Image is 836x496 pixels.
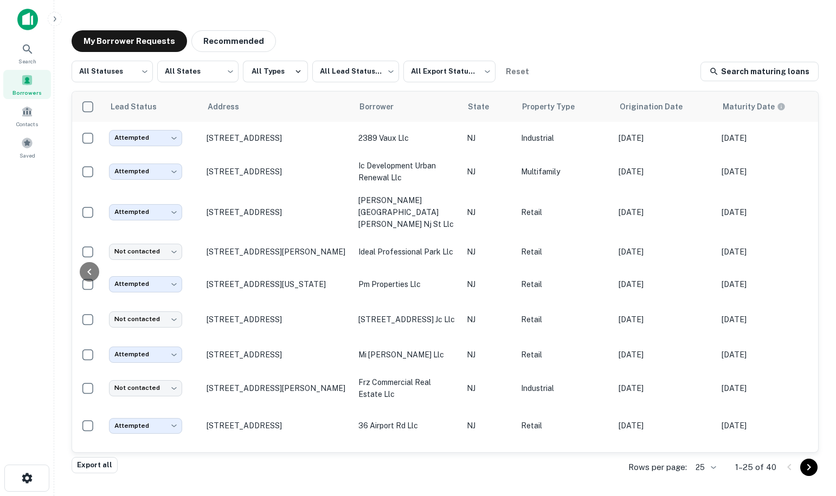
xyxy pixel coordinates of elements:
[522,100,589,113] span: Property Type
[109,380,182,396] div: Not contacted
[521,420,608,432] p: Retail
[723,101,786,113] div: Maturity dates displayed may be estimated. Please contact the lender for the most accurate maturi...
[191,30,276,52] button: Recommended
[157,57,239,86] div: All States
[207,207,348,217] p: [STREET_ADDRESS]
[207,167,348,177] p: [STREET_ADDRESS]
[461,92,516,122] th: State
[3,101,51,130] a: Contacts
[620,100,697,113] span: Origination Date
[467,132,510,144] p: NJ
[403,57,496,86] div: All Export Statuses
[312,57,399,86] div: All Lead Statuses
[207,421,348,430] p: [STREET_ADDRESS]
[109,164,182,179] div: Attempted
[722,349,814,361] p: [DATE]
[619,166,711,178] p: [DATE]
[722,278,814,290] p: [DATE]
[17,9,38,30] img: capitalize-icon.png
[619,382,711,394] p: [DATE]
[500,61,535,82] button: Reset
[722,246,814,258] p: [DATE]
[3,38,51,68] a: Search
[619,349,711,361] p: [DATE]
[628,461,687,474] p: Rows per page:
[722,206,814,218] p: [DATE]
[800,459,818,476] button: Go to next page
[109,418,182,434] div: Attempted
[467,206,510,218] p: NJ
[207,350,348,360] p: [STREET_ADDRESS]
[109,347,182,362] div: Attempted
[521,132,608,144] p: Industrial
[723,101,775,113] h6: Maturity Date
[12,88,42,97] span: Borrowers
[358,246,456,258] p: ideal professional park llc
[207,315,348,324] p: [STREET_ADDRESS]
[735,461,776,474] p: 1–25 of 40
[104,92,201,122] th: Lead Status
[207,133,348,143] p: [STREET_ADDRESS]
[619,278,711,290] p: [DATE]
[109,276,182,292] div: Attempted
[468,100,503,113] span: State
[521,382,608,394] p: Industrial
[243,61,308,82] button: All Types
[521,278,608,290] p: Retail
[358,349,456,361] p: mi [PERSON_NAME] llc
[516,92,613,122] th: Property Type
[613,92,716,122] th: Origination Date
[207,279,348,289] p: [STREET_ADDRESS][US_STATE]
[358,132,456,144] p: 2389 vaux llc
[467,349,510,361] p: NJ
[722,420,814,432] p: [DATE]
[722,132,814,144] p: [DATE]
[358,194,456,230] p: [PERSON_NAME][GEOGRAPHIC_DATA][PERSON_NAME] nj st llc
[691,460,718,475] div: 25
[619,132,711,144] p: [DATE]
[72,57,153,86] div: All Statuses
[201,92,353,122] th: Address
[467,246,510,258] p: NJ
[619,206,711,218] p: [DATE]
[16,120,38,128] span: Contacts
[353,92,461,122] th: Borrower
[619,420,711,432] p: [DATE]
[521,206,608,218] p: Retail
[722,314,814,325] p: [DATE]
[20,151,35,160] span: Saved
[109,311,182,327] div: Not contacted
[207,383,348,393] p: [STREET_ADDRESS][PERSON_NAME]
[109,130,182,146] div: Attempted
[467,420,510,432] p: NJ
[700,62,819,81] a: Search maturing loans
[3,70,51,99] a: Borrowers
[782,409,836,461] iframe: Chat Widget
[110,100,171,113] span: Lead Status
[109,244,182,259] div: Not contacted
[619,314,711,325] p: [DATE]
[358,452,456,475] p: millennium healthcare centers ii llc
[521,314,608,325] p: Retail
[467,382,510,394] p: NJ
[722,382,814,394] p: [DATE]
[358,160,456,184] p: ic development urban renewal llc
[723,101,800,113] span: Maturity dates displayed may be estimated. Please contact the lender for the most accurate maturi...
[359,100,408,113] span: Borrower
[358,278,456,290] p: pm properties llc
[521,349,608,361] p: Retail
[521,166,608,178] p: Multifamily
[521,246,608,258] p: Retail
[467,166,510,178] p: NJ
[619,246,711,258] p: [DATE]
[18,57,36,66] span: Search
[358,420,456,432] p: 36 airport rd llc
[467,278,510,290] p: NJ
[716,92,819,122] th: Maturity dates displayed may be estimated. Please contact the lender for the most accurate maturi...
[208,100,253,113] span: Address
[722,166,814,178] p: [DATE]
[3,133,51,162] div: Saved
